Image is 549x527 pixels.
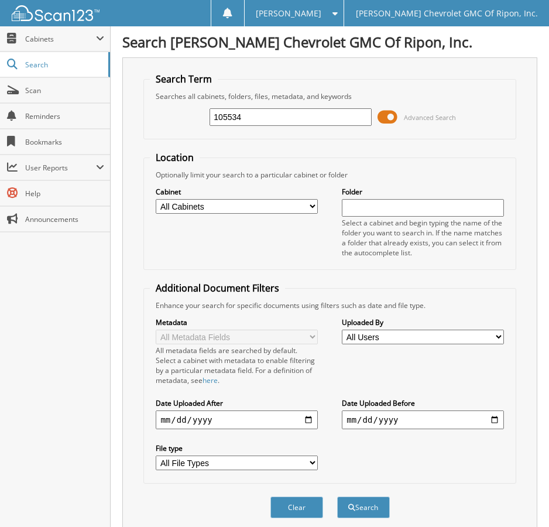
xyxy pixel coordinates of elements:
[25,60,102,70] span: Search
[150,170,509,180] div: Optionally limit your search to a particular cabinet or folder
[150,282,285,295] legend: Additional Document Filters
[270,497,323,518] button: Clear
[150,151,200,164] legend: Location
[342,218,503,258] div: Select a cabinet and begin typing the name of the folder you want to search in. If the name match...
[122,32,537,52] h1: Search [PERSON_NAME] Chevrolet GMC Of Ripon, Inc.
[25,214,104,224] span: Announcements
[342,317,503,327] label: Uploaded By
[12,5,99,21] img: scan123-logo-white.svg
[342,187,503,197] label: Folder
[156,345,317,385] div: All metadata fields are searched by default. Select a cabinet with metadata to enable filtering b...
[25,163,96,173] span: User Reports
[342,398,503,408] label: Date Uploaded Before
[203,375,218,385] a: here
[404,113,456,122] span: Advanced Search
[150,91,509,101] div: Searches all cabinets, folders, files, metadata, and keywords
[150,73,218,85] legend: Search Term
[25,111,104,121] span: Reminders
[156,398,317,408] label: Date Uploaded After
[150,300,509,310] div: Enhance your search for specific documents using filters such as date and file type.
[156,443,317,453] label: File type
[25,34,96,44] span: Cabinets
[156,410,317,429] input: start
[337,497,390,518] button: Search
[356,10,538,17] span: [PERSON_NAME] Chevrolet GMC Of Ripon, Inc.
[156,317,317,327] label: Metadata
[156,187,317,197] label: Cabinet
[342,410,503,429] input: end
[490,471,549,527] iframe: Chat Widget
[25,189,104,199] span: Help
[25,85,104,95] span: Scan
[256,10,321,17] span: [PERSON_NAME]
[25,137,104,147] span: Bookmarks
